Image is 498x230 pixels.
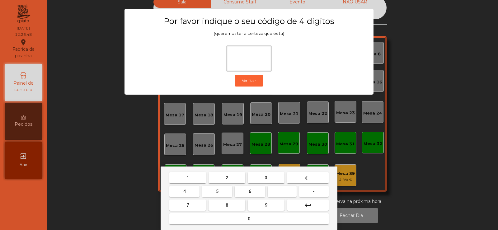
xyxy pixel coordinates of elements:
span: 6 [249,189,251,194]
button: 2 [209,172,245,183]
span: 3 [265,175,267,180]
button: 8 [209,199,245,211]
span: 7 [186,203,189,208]
span: 4 [183,189,186,194]
span: 2 [226,175,228,180]
h3: Por favor indique o seu código de 4 digítos [137,16,361,26]
button: 5 [202,186,232,197]
button: 7 [169,199,206,211]
mat-icon: keyboard_backspace [304,174,312,182]
button: Verificar [235,75,263,87]
span: 5 [216,189,218,194]
span: - [313,189,315,194]
button: 1 [169,172,206,183]
span: 9 [265,203,267,208]
span: 8 [226,203,228,208]
span: (queremos ter a certeza que és tu) [214,31,284,36]
button: 0 [169,213,329,224]
mat-icon: keyboard_return [304,202,312,209]
button: 3 [248,172,284,183]
button: 9 [248,199,284,211]
button: 6 [235,186,265,197]
span: 0 [248,216,250,221]
button: 4 [169,186,200,197]
span: . [281,189,283,194]
button: . [268,186,297,197]
button: - [299,186,329,197]
span: 1 [186,175,189,180]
